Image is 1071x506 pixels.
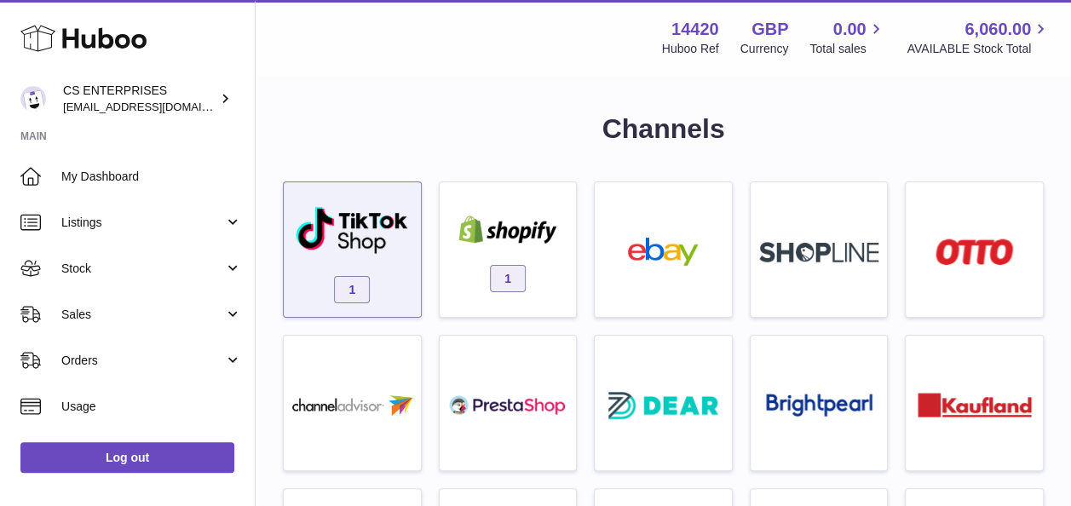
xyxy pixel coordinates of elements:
[833,18,867,41] span: 0.00
[448,216,568,244] img: shopify
[334,276,370,303] span: 1
[936,239,1013,265] img: roseta-otto
[61,399,242,415] span: Usage
[759,242,879,262] img: roseta-shopline
[292,395,412,416] img: roseta-channel-advisor
[448,344,568,462] a: roseta-prestashop
[63,83,216,115] div: CS ENTERPRISES
[751,18,788,41] strong: GBP
[61,169,242,185] span: My Dashboard
[603,191,723,308] a: ebay
[809,18,885,57] a: 0.00 Total sales
[740,41,789,57] div: Currency
[918,393,1032,417] img: roseta-kaufland
[283,111,1044,147] h1: Channels
[490,265,526,292] span: 1
[61,215,224,231] span: Listings
[61,353,224,369] span: Orders
[603,344,723,462] a: roseta-dear
[759,191,879,308] a: roseta-shopline
[61,261,224,277] span: Stock
[20,86,46,112] img: internalAdmin-14420@internal.huboo.com
[907,18,1051,57] a: 6,060.00 AVAILABLE Stock Total
[448,191,568,308] a: shopify 1
[809,41,885,57] span: Total sales
[907,41,1051,57] span: AVAILABLE Stock Total
[766,394,872,417] img: roseta-brightpearl
[671,18,719,41] strong: 14420
[292,191,412,308] a: roseta-tiktokshop 1
[295,205,410,255] img: roseta-tiktokshop
[63,100,250,113] span: [EMAIL_ADDRESS][DOMAIN_NAME]
[603,238,723,266] img: ebay
[292,344,412,462] a: roseta-channel-advisor
[914,191,1034,308] a: roseta-otto
[662,41,719,57] div: Huboo Ref
[759,344,879,462] a: roseta-brightpearl
[603,387,723,424] img: roseta-dear
[61,307,224,323] span: Sales
[914,344,1034,462] a: roseta-kaufland
[448,391,568,419] img: roseta-prestashop
[20,442,234,473] a: Log out
[964,18,1031,41] span: 6,060.00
